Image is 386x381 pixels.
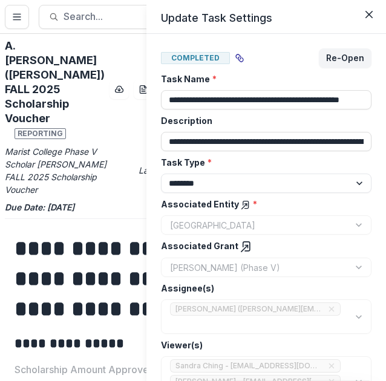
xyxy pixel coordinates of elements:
label: Associated Grant [161,239,364,253]
label: Assignee(s) [161,282,364,295]
label: Task Type [161,156,364,169]
label: Associated Entity [161,198,364,210]
button: View dependent tasks [230,48,249,68]
label: Viewer(s) [161,339,364,351]
button: Re-Open [319,48,371,68]
label: Description [161,114,364,127]
button: Close [359,5,379,24]
label: Task Name [161,73,364,85]
span: Completed [161,52,230,64]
